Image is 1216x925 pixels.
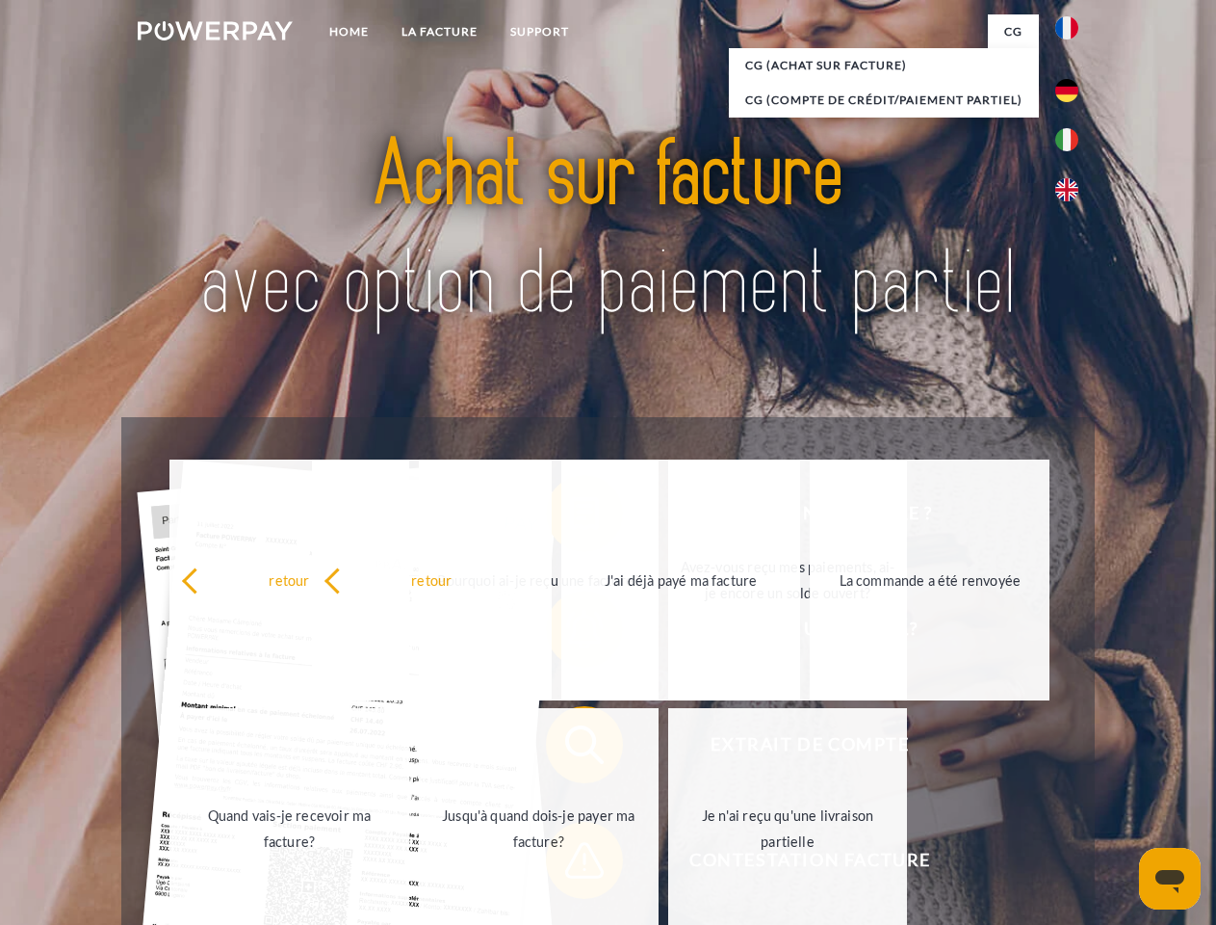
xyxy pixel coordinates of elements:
img: title-powerpay_fr.svg [184,92,1032,369]
img: en [1055,178,1078,201]
a: CG (achat sur facture) [729,48,1039,83]
div: retour [181,567,398,593]
img: fr [1055,16,1078,40]
div: La commande a été renvoyée [821,567,1038,593]
img: it [1055,128,1078,151]
div: Je n'ai reçu qu'une livraison partielle [680,803,896,855]
div: J'ai déjà payé ma facture [573,567,789,593]
iframe: Bouton de lancement de la fenêtre de messagerie [1139,848,1201,910]
img: logo-powerpay-white.svg [138,21,293,40]
div: retour [323,567,540,593]
a: CG [988,14,1039,49]
a: CG (Compte de crédit/paiement partiel) [729,83,1039,118]
a: LA FACTURE [385,14,494,49]
div: Quand vais-je recevoir ma facture? [181,803,398,855]
div: Jusqu'à quand dois-je payer ma facture? [430,803,647,855]
img: de [1055,79,1078,102]
a: Home [313,14,385,49]
a: Support [494,14,585,49]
